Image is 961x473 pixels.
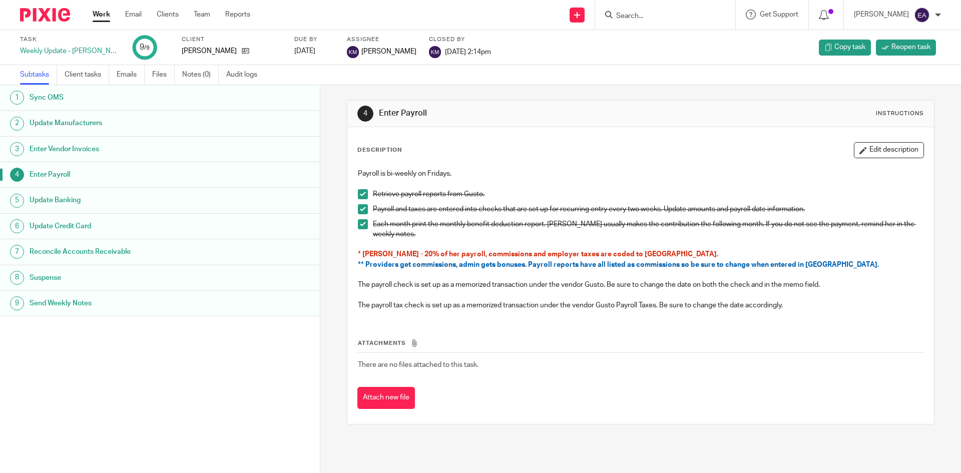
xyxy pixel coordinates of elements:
div: 4 [10,168,24,182]
span: [DATE] 2:14pm [445,48,491,55]
h1: Suspense [30,270,217,285]
h1: Enter Payroll [379,108,662,119]
p: [PERSON_NAME] [854,10,909,20]
h1: Update Credit Card [30,219,217,234]
div: Instructions [876,110,924,118]
span: [PERSON_NAME] [361,47,416,57]
a: Copy task [819,40,871,56]
h1: Update Banking [30,193,217,208]
div: 9 [10,296,24,310]
a: Reports [225,10,250,20]
div: 5 [10,194,24,208]
div: 7 [10,245,24,259]
h1: Update Manufacturers [30,116,217,131]
span: * [PERSON_NAME] - 20% of her payroll, commissions and employer taxes are coded to [GEOGRAPHIC_DATA]. [358,251,718,258]
div: 9 [140,42,150,53]
p: Payroll is bi-weekly on Fridays. [358,169,923,179]
label: Due by [294,36,334,44]
span: ** Providers get commissions, admin gets bonuses. Payroll reports have all listed as commissions ... [358,261,879,268]
span: Get Support [760,11,798,18]
div: 3 [10,142,24,156]
h1: Sync OMS [30,90,217,105]
button: Edit description [854,142,924,158]
small: /9 [144,45,150,51]
p: Each month print the monthly benefit deduction report. [PERSON_NAME] usually makes the contributi... [373,219,923,240]
div: Weekly Update - [PERSON_NAME] [20,46,120,56]
img: svg%3E [914,7,930,23]
p: The payroll check is set up as a memorized transaction under the vendor Gusto. Be sure to change ... [358,280,923,290]
h1: Enter Payroll [30,167,217,182]
img: svg%3E [429,46,441,58]
a: Client tasks [65,65,109,85]
span: Reopen task [891,42,930,52]
button: Attach new file [357,387,415,409]
a: Work [93,10,110,20]
a: Clients [157,10,179,20]
span: Attachments [358,340,406,346]
div: 6 [10,219,24,233]
span: There are no files attached to this task. [358,361,478,368]
label: Client [182,36,282,44]
p: Retrieve payroll reports from Gusto. [373,189,923,199]
a: Team [194,10,210,20]
h1: Send Weekly Notes [30,296,217,311]
label: Closed by [429,36,491,44]
input: Search [615,12,705,21]
h1: Enter Vendor Invoices [30,142,217,157]
p: The payroll tax check is set up as a memorized transaction under the vendor Gusto Payroll Taxes. ... [358,300,923,310]
img: svg%3E [347,46,359,58]
a: Reopen task [876,40,936,56]
h1: Reconcile Accounts Receivable [30,244,217,259]
img: Pixie [20,8,70,22]
label: Assignee [347,36,416,44]
p: Payroll and taxes are entered into checks that are set up for recurring entry every two weeks. Up... [373,204,923,214]
a: Subtasks [20,65,57,85]
a: Emails [117,65,145,85]
div: 8 [10,271,24,285]
a: Files [152,65,175,85]
a: Audit logs [226,65,265,85]
div: [DATE] [294,46,334,56]
div: 4 [357,106,373,122]
p: Description [357,146,402,154]
label: Task [20,36,120,44]
span: Copy task [834,42,865,52]
a: Notes (0) [182,65,219,85]
div: 1 [10,91,24,105]
p: [PERSON_NAME] [182,46,237,56]
div: 2 [10,117,24,131]
a: Email [125,10,142,20]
